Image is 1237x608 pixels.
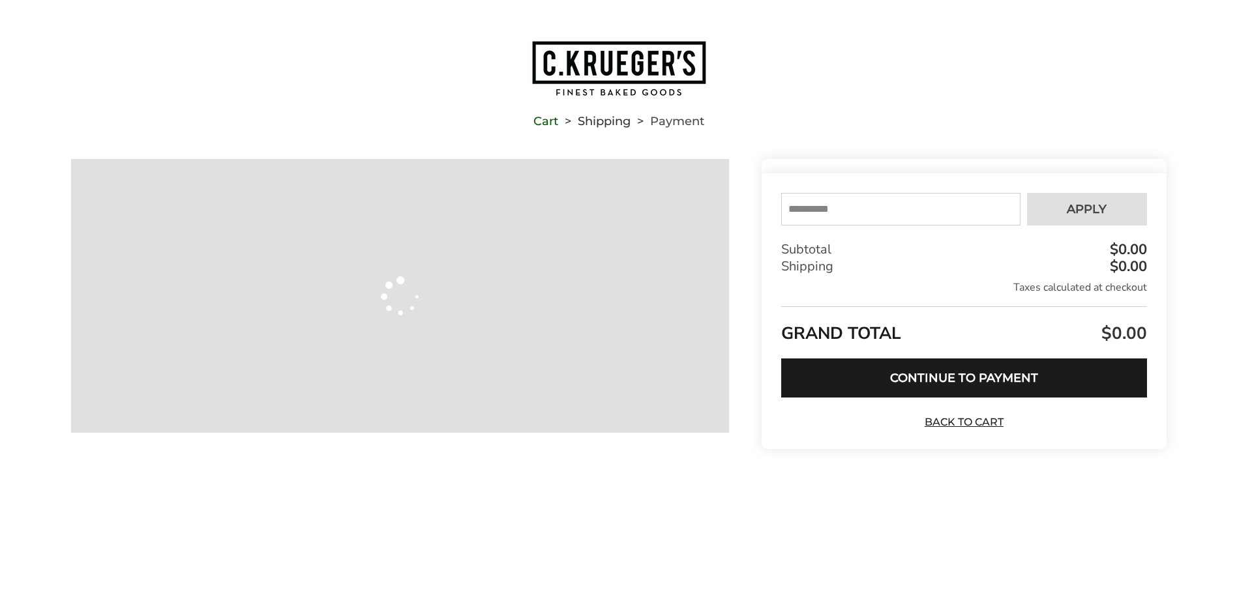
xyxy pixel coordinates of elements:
[650,117,704,126] span: Payment
[781,358,1146,398] button: Continue to Payment
[1107,259,1147,274] div: $0.00
[1067,203,1107,215] span: Apply
[918,415,1009,429] a: Back to Cart
[781,241,1146,258] div: Subtotal
[1107,242,1147,257] div: $0.00
[781,306,1146,349] div: GRAND TOTAL
[71,40,1167,97] a: Go to home page
[1027,193,1147,225] button: Apply
[531,40,707,97] img: C.KRUEGER'S
[1098,322,1147,345] span: $0.00
[533,117,558,126] a: Cart
[781,258,1146,275] div: Shipping
[781,280,1146,295] div: Taxes calculated at checkout
[558,117,631,126] li: Shipping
